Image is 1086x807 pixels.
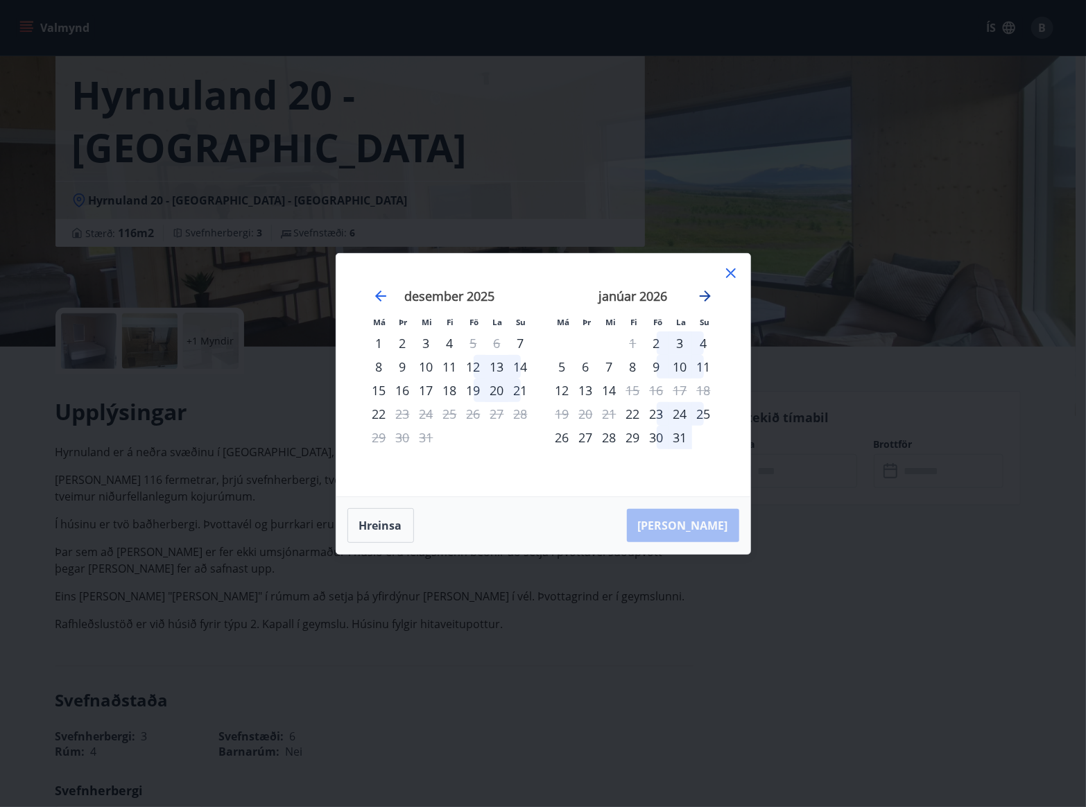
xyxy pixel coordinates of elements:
div: 24 [669,402,692,426]
td: Not available. þriðjudagur, 20. janúar 2026 [574,402,598,426]
div: 19 [462,379,485,402]
div: Aðeins útritun í boði [621,379,645,402]
div: 6 [574,355,598,379]
small: Su [700,317,710,327]
td: Choose sunnudagur, 21. desember 2025 as your check-in date. It’s available. [509,379,533,402]
td: Not available. þriðjudagur, 30. desember 2025 [391,426,415,449]
div: 15 [368,379,391,402]
small: Fö [653,317,662,327]
td: Choose föstudagur, 2. janúar 2026 as your check-in date. It’s available. [645,331,669,355]
td: Choose föstudagur, 23. janúar 2026 as your check-in date. It’s available. [645,402,669,426]
td: Choose mánudagur, 22. desember 2025 as your check-in date. It’s available. [368,402,391,426]
div: 2 [391,331,415,355]
td: Not available. laugardagur, 6. desember 2025 [485,331,509,355]
small: Mi [422,317,432,327]
div: 4 [438,331,462,355]
td: Choose þriðjudagur, 9. desember 2025 as your check-in date. It’s available. [391,355,415,379]
td: Not available. föstudagur, 5. desember 2025 [462,331,485,355]
td: Not available. miðvikudagur, 21. janúar 2026 [598,402,621,426]
div: Move forward to switch to the next month. [697,288,714,304]
td: Choose sunnudagur, 7. desember 2025 as your check-in date. It’s available. [509,331,533,355]
div: 11 [438,355,462,379]
td: Choose mánudagur, 15. desember 2025 as your check-in date. It’s available. [368,379,391,402]
div: 28 [598,426,621,449]
td: Choose föstudagur, 30. janúar 2026 as your check-in date. It’s available. [645,426,669,449]
td: Choose laugardagur, 13. desember 2025 as your check-in date. It’s available. [485,355,509,379]
div: Aðeins innritun í boði [645,331,669,355]
td: Choose mánudagur, 1. desember 2025 as your check-in date. It’s available. [368,331,391,355]
td: Not available. fimmtudagur, 1. janúar 2026 [621,331,645,355]
td: Not available. fimmtudagur, 25. desember 2025 [438,402,462,426]
small: Má [374,317,386,327]
td: Choose miðvikudagur, 14. janúar 2026 as your check-in date. It’s available. [598,379,621,402]
td: Not available. mánudagur, 29. desember 2025 [368,426,391,449]
strong: desember 2025 [405,288,495,304]
div: 14 [598,379,621,402]
strong: janúar 2026 [598,288,667,304]
td: Not available. mánudagur, 19. janúar 2026 [551,402,574,426]
div: 25 [692,402,716,426]
small: Fö [469,317,479,327]
td: Choose fimmtudagur, 22. janúar 2026 as your check-in date. It’s available. [621,402,645,426]
small: La [493,317,503,327]
small: Su [517,317,526,327]
div: 1 [368,331,391,355]
td: Choose mánudagur, 5. janúar 2026 as your check-in date. It’s available. [551,355,574,379]
td: Choose fimmtudagur, 18. desember 2025 as your check-in date. It’s available. [438,379,462,402]
div: 22 [368,402,391,426]
td: Not available. laugardagur, 27. desember 2025 [485,402,509,426]
td: Choose mánudagur, 8. desember 2025 as your check-in date. It’s available. [368,355,391,379]
td: Choose miðvikudagur, 3. desember 2025 as your check-in date. It’s available. [415,331,438,355]
div: 12 [462,355,485,379]
div: 13 [485,355,509,379]
div: 27 [574,426,598,449]
div: 7 [598,355,621,379]
small: Mi [605,317,616,327]
td: Choose miðvikudagur, 28. janúar 2026 as your check-in date. It’s available. [598,426,621,449]
small: Þr [399,317,408,327]
div: 4 [692,331,716,355]
td: Not available. föstudagur, 16. janúar 2026 [645,379,669,402]
td: Choose laugardagur, 10. janúar 2026 as your check-in date. It’s available. [669,355,692,379]
small: La [677,317,687,327]
td: Choose laugardagur, 3. janúar 2026 as your check-in date. It’s available. [669,331,692,355]
small: Fi [447,317,454,327]
div: 21 [509,379,533,402]
td: Not available. þriðjudagur, 23. desember 2025 [391,402,415,426]
div: 26 [551,426,574,449]
div: 30 [645,426,669,449]
td: Choose sunnudagur, 14. desember 2025 as your check-in date. It’s available. [509,355,533,379]
td: Choose miðvikudagur, 7. janúar 2026 as your check-in date. It’s available. [598,355,621,379]
td: Choose föstudagur, 19. desember 2025 as your check-in date. It’s available. [462,379,485,402]
td: Not available. miðvikudagur, 31. desember 2025 [415,426,438,449]
div: Aðeins innritun í boði [509,331,533,355]
div: 3 [669,331,692,355]
td: Not available. föstudagur, 26. desember 2025 [462,402,485,426]
small: Má [558,317,570,327]
div: 29 [621,426,645,449]
div: 17 [415,379,438,402]
div: 11 [692,355,716,379]
div: 3 [415,331,438,355]
td: Choose fimmtudagur, 4. desember 2025 as your check-in date. It’s available. [438,331,462,355]
div: 31 [669,426,692,449]
td: Choose miðvikudagur, 17. desember 2025 as your check-in date. It’s available. [415,379,438,402]
div: 8 [368,355,391,379]
td: Choose laugardagur, 31. janúar 2026 as your check-in date. It’s available. [669,426,692,449]
td: Choose fimmtudagur, 8. janúar 2026 as your check-in date. It’s available. [621,355,645,379]
div: 12 [551,379,574,402]
div: 9 [391,355,415,379]
div: 23 [645,402,669,426]
div: 16 [391,379,415,402]
td: Choose sunnudagur, 4. janúar 2026 as your check-in date. It’s available. [692,331,716,355]
div: 8 [621,355,645,379]
div: 18 [438,379,462,402]
td: Not available. laugardagur, 17. janúar 2026 [669,379,692,402]
td: Choose mánudagur, 12. janúar 2026 as your check-in date. It’s available. [551,379,574,402]
button: Hreinsa [347,508,414,543]
td: Choose föstudagur, 12. desember 2025 as your check-in date. It’s available. [462,355,485,379]
div: 10 [415,355,438,379]
div: 9 [645,355,669,379]
td: Choose þriðjudagur, 27. janúar 2026 as your check-in date. It’s available. [574,426,598,449]
div: 5 [551,355,574,379]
